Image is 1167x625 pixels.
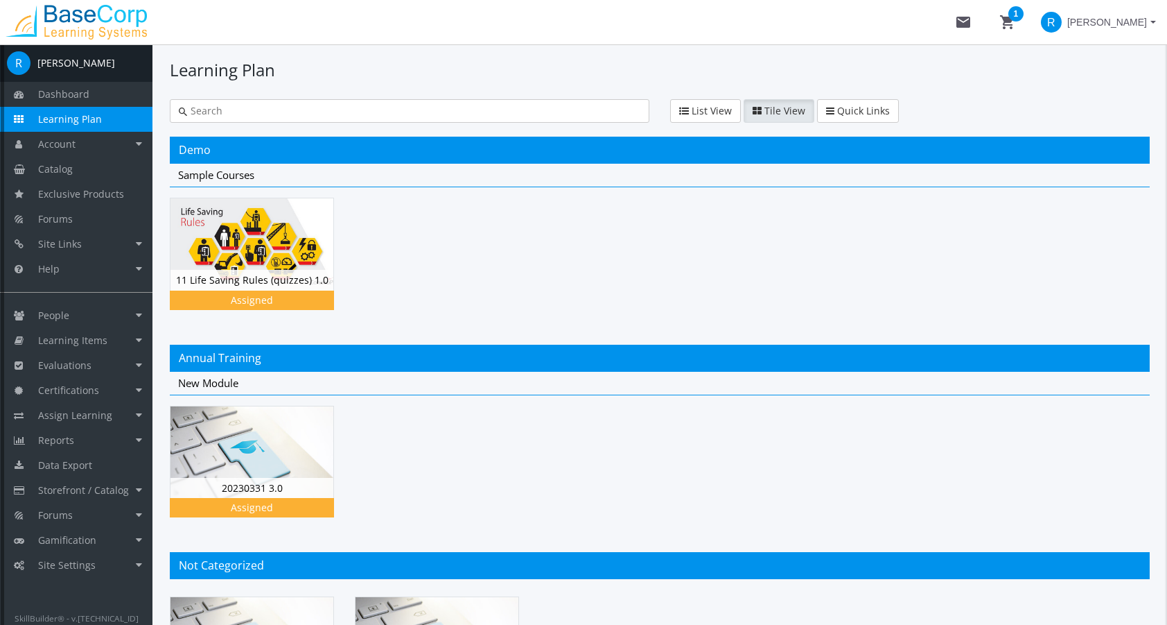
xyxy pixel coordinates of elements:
span: Learning Plan [38,112,102,126]
div: 20230331 3.0 [170,478,333,499]
span: Site Links [38,237,82,250]
div: [PERSON_NAME] [37,56,115,70]
span: Learning Items [38,334,107,347]
div: Assigned [173,501,331,515]
span: Help [38,262,60,275]
span: R [7,51,30,75]
span: Data Export [38,459,92,472]
span: R [1041,12,1062,33]
span: Not Categorized [179,558,264,573]
span: Gamification [38,533,96,547]
span: New Module [178,376,238,390]
mat-icon: mail [955,14,972,31]
span: Catalog [38,162,73,175]
span: Demo [179,142,211,157]
span: Sample Courses [178,168,254,182]
div: 20230331 3.0 [170,406,355,538]
span: Reports [38,434,74,447]
span: List View [692,104,732,117]
span: Assign Learning [38,409,112,422]
span: Tile View [764,104,805,117]
span: Exclusive Products [38,187,124,200]
div: 11 Life Saving Rules (quizzes) 1.0 [170,198,355,330]
span: Site Settings [38,558,96,572]
div: Assigned [173,293,331,307]
small: SkillBuilder® - v.[TECHNICAL_ID] [15,613,139,624]
span: [PERSON_NAME] [1067,10,1147,35]
span: Quick Links [837,104,890,117]
span: Forums [38,508,73,522]
span: Certifications [38,384,99,397]
span: Dashboard [38,87,89,101]
mat-icon: shopping_cart [999,14,1016,31]
span: People [38,309,69,322]
span: Storefront / Catalog [38,483,129,497]
span: Forums [38,212,73,225]
span: Account [38,137,76,151]
span: Annual Training [179,350,261,366]
div: 11 Life Saving Rules (quizzes) 1.0 [170,270,333,291]
h1: Learning Plan [170,58,1150,82]
input: Search [187,104,640,118]
span: Evaluations [38,359,91,372]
